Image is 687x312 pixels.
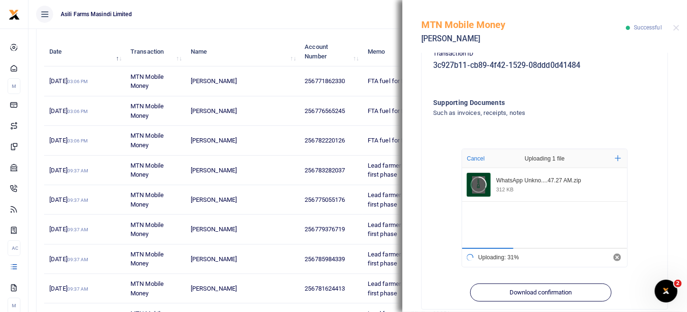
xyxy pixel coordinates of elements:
[305,107,345,114] span: 256776565245
[191,285,237,292] span: [PERSON_NAME]
[421,19,626,30] h5: MTN Mobile Money
[67,227,89,232] small: 09:37 AM
[433,49,656,59] p: Transaction ID
[67,168,89,173] small: 09:37 AM
[191,167,237,174] span: [PERSON_NAME]
[67,79,88,84] small: 03:06 PM
[44,37,125,66] th: Date: activate to sort column descending
[462,149,628,267] div: File Uploader
[613,254,621,261] button: Cancel
[462,248,521,267] div: Uploading
[305,285,345,292] span: 256781624413
[130,73,164,90] span: MTN Mobile Money
[67,257,89,262] small: 09:37 AM
[299,37,362,66] th: Account Number: activate to sort column ascending
[8,240,20,256] li: Ac
[655,280,678,303] iframe: Intercom live chat
[9,9,20,20] img: logo-small
[49,285,88,292] span: [DATE]
[611,151,625,165] button: Add more files
[433,108,618,118] h4: Such as invoices, receipts, notes
[191,137,237,144] span: [PERSON_NAME]
[67,109,88,114] small: 03:06 PM
[130,162,164,179] span: MTN Mobile Money
[191,77,237,85] span: [PERSON_NAME]
[478,255,519,260] div: Uploading: 31%
[305,167,345,174] span: 256783282037
[368,221,450,238] span: Lead farmer facilitation 2025A first phase
[49,167,88,174] span: [DATE]
[362,37,460,66] th: Memo: activate to sort column ascending
[49,255,88,263] span: [DATE]
[305,255,345,263] span: 256785984339
[49,196,88,203] span: [DATE]
[305,137,345,144] span: 256782220126
[673,25,679,31] button: Close
[67,286,89,292] small: 09:37 AM
[130,103,164,119] span: MTN Mobile Money
[130,280,164,297] span: MTN Mobile Money
[130,132,164,149] span: MTN Mobile Money
[368,162,450,179] span: Lead farmer facilitation 2025A first phase
[191,255,237,263] span: [PERSON_NAME]
[49,226,88,233] span: [DATE]
[57,10,136,19] span: Asili Farms Masindi Limited
[130,251,164,267] span: MTN Mobile Money
[504,149,585,168] div: Uploading 1 file
[368,280,450,297] span: Lead farmer facilitation 2025A first phase
[305,77,345,85] span: 256771862330
[368,191,450,208] span: Lead farmer facilitation 2025A first phase
[464,152,487,165] button: Cancel
[433,61,656,70] h5: 3c927b11-cb89-4f42-1529-08ddd0d41484
[49,107,88,114] span: [DATE]
[421,34,626,44] h5: [PERSON_NAME]
[8,78,20,94] li: M
[634,24,662,31] span: Successful
[368,77,446,85] span: FTA fuel for the next 20 days
[130,191,164,208] span: MTN Mobile Money
[674,280,682,287] span: 2
[470,284,611,302] button: Download confirmation
[368,107,446,114] span: FTA fuel for the next 20 days
[368,137,446,144] span: FTA fuel for the next 20 days
[191,196,237,203] span: [PERSON_NAME]
[305,196,345,203] span: 256775055176
[49,77,88,85] span: [DATE]
[305,226,345,233] span: 256779376719
[67,198,89,203] small: 09:37 AM
[433,97,618,108] h4: Supporting Documents
[49,137,88,144] span: [DATE]
[186,37,300,66] th: Name: activate to sort column ascending
[67,138,88,143] small: 03:06 PM
[191,107,237,114] span: [PERSON_NAME]
[496,177,621,185] div: WhatsApp Unknown 2025-08-19 at 10.47.27 AM.zip
[130,221,164,238] span: MTN Mobile Money
[191,226,237,233] span: [PERSON_NAME]
[125,37,186,66] th: Transaction: activate to sort column ascending
[368,251,450,267] span: Lead farmer facilitation 2025A first phase
[9,10,20,18] a: logo-small logo-large logo-large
